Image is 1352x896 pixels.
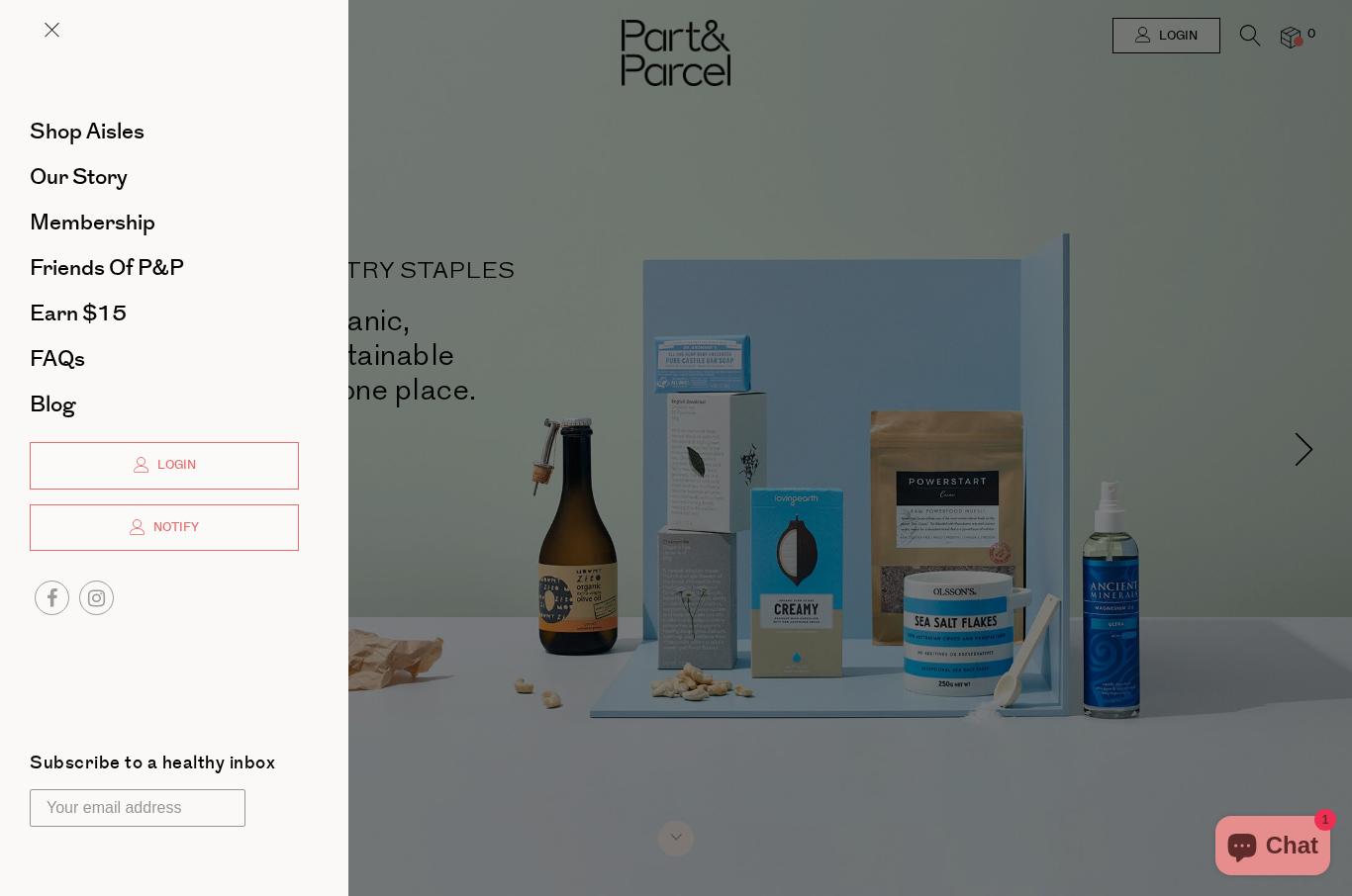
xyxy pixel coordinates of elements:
[30,442,299,490] a: Login
[30,212,299,233] a: Membership
[30,161,128,193] span: Our Story
[30,257,299,279] a: Friends of P&P
[148,519,199,536] span: Notify
[30,207,155,238] span: Membership
[30,348,299,370] a: FAQs
[30,298,127,329] span: Earn $15
[30,755,275,779] label: Subscribe to a healthy inbox
[30,343,85,375] span: FAQs
[30,504,299,552] a: Notify
[30,121,299,142] a: Shop Aisles
[30,303,299,324] a: Earn $15
[30,252,184,284] span: Friends of P&P
[30,166,299,188] a: Our Story
[30,394,299,415] a: Blog
[30,389,75,420] span: Blog
[30,116,145,147] span: Shop Aisles
[1209,816,1336,880] inbox-online-store-chat: Shopify online store chat
[152,457,196,474] span: Login
[30,789,245,827] input: Your email address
